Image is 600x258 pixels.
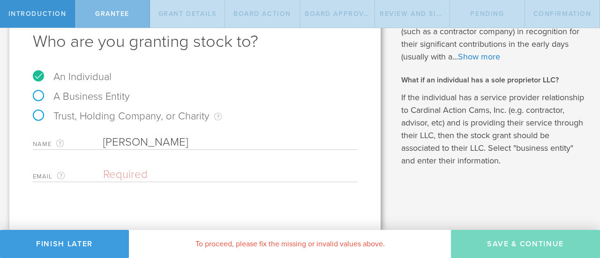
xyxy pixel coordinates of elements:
span: Grantee [95,10,129,18]
label: Trust, Holding Company, or Charity [33,110,222,122]
h2: What if an individual has a sole proprietor LLC? [401,75,586,85]
label: An Individual [33,71,112,83]
label: A Business Entity [33,90,130,103]
span: Board Action [233,10,291,18]
span: Grant Details [158,10,217,18]
span: Introduction [8,10,67,18]
p: If the individual has a service provider relationship to Cardinal Action Cams, Inc. (e.g. contrac... [401,91,586,167]
iframe: Chat Widget [553,185,600,230]
button: Save & Continue [451,230,600,258]
span: Confirmation [533,10,592,18]
p: Occasionally startups grant stock to a business (such as a contractor company) in recognition for... [401,13,586,63]
input: Required [103,135,357,149]
span: Review and Sign [380,10,447,18]
input: Required [103,168,352,182]
span: Board Approval [305,10,373,18]
h1: Who are you granting stock to? [33,30,357,53]
label: Email [33,171,103,182]
div: To proceed, please fix the missing or invalid values above. [129,230,451,258]
label: Name [33,139,103,149]
a: Show more [458,52,500,62]
span: Pending [470,10,504,18]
